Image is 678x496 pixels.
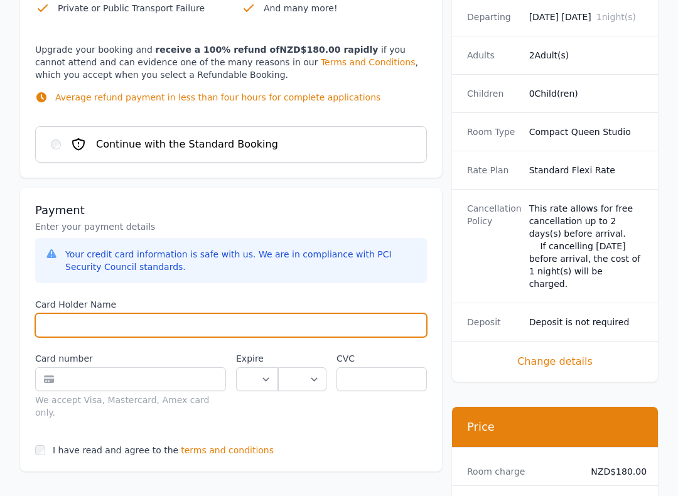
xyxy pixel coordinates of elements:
[529,163,643,176] dd: Standard Flexi Rate
[55,91,380,104] p: Average refund payment in less than four hours for complete applications
[529,315,643,328] dd: Deposit is not required
[529,48,643,61] dd: 2 Adult(s)
[35,43,427,116] p: Upgrade your booking and if you cannot attend and can evidence one of the many reasons in our , w...
[467,202,519,289] dt: Cancellation Policy
[467,125,519,137] dt: Room Type
[467,419,643,434] h3: Price
[35,220,427,233] p: Enter your payment details
[65,248,417,273] div: Your credit card information is safe with us. We are in compliance with PCI Security Council stan...
[58,1,221,16] p: Private or Public Transport Failure
[278,352,327,365] label: .
[529,10,643,23] dd: [DATE] [DATE]
[35,298,427,311] label: Card Holder Name
[529,125,643,137] dd: Compact Queen Studio
[53,445,178,455] label: I have read and agree to the
[35,352,226,365] label: Card number
[467,353,643,369] span: Change details
[155,45,378,55] strong: receive a 100% refund of NZD$180.00 rapidly
[467,465,581,477] dt: Room charge
[236,352,278,365] label: Expire
[467,315,519,328] dt: Deposit
[529,87,643,99] dd: 0 Child(ren)
[35,394,226,419] div: We accept Visa, Mastercard, Amex card only.
[264,1,427,16] p: And many more!
[591,465,643,477] dd: NZD$180.00
[529,202,643,289] div: This rate allows for free cancellation up to 2 days(s) before arrival. If cancelling [DATE] befor...
[467,48,519,61] dt: Adults
[467,10,519,23] dt: Departing
[596,11,636,21] span: 1 night(s)
[467,87,519,99] dt: Children
[96,137,278,152] span: Continue with the Standard Booking
[321,57,416,67] a: Terms and Conditions
[336,352,427,365] label: CVC
[181,444,274,456] span: terms and conditions
[467,163,519,176] dt: Rate Plan
[35,203,427,218] h3: Payment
